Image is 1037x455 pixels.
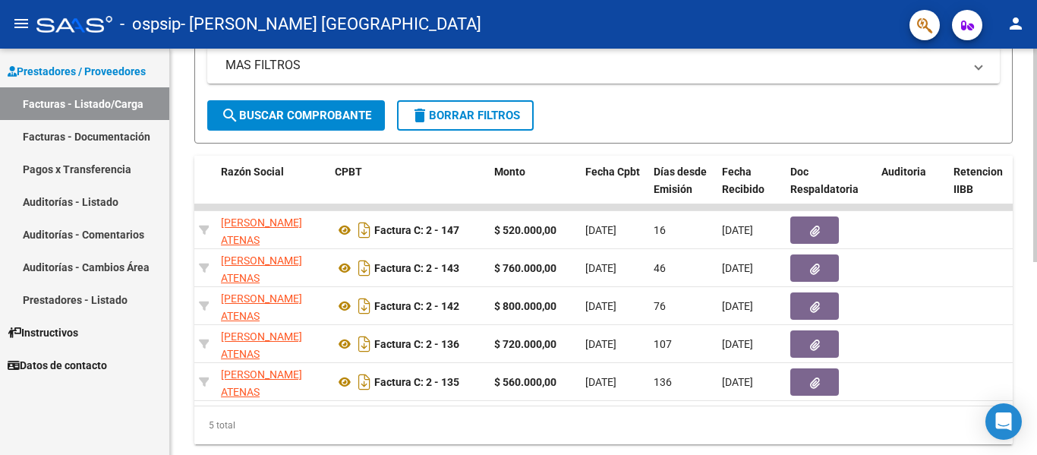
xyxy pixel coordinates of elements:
[654,166,707,195] span: Días desde Emisión
[215,156,329,223] datatable-header-cell: Razón Social
[374,224,459,236] strong: Factura C: 2 - 147
[355,332,374,356] i: Descargar documento
[225,57,963,74] mat-panel-title: MAS FILTROS
[221,216,302,246] span: [PERSON_NAME] ATENAS
[947,156,1008,223] datatable-header-cell: Retencion IIBB
[411,109,520,122] span: Borrar Filtros
[221,109,371,122] span: Buscar Comprobante
[221,330,302,360] span: [PERSON_NAME] ATENAS
[221,254,302,284] span: [PERSON_NAME] ATENAS
[397,100,534,131] button: Borrar Filtros
[654,338,672,350] span: 107
[374,338,459,350] strong: Factura C: 2 - 136
[374,376,459,388] strong: Factura C: 2 - 135
[221,292,302,322] span: [PERSON_NAME] ATENAS
[579,156,648,223] datatable-header-cell: Fecha Cpbt
[722,376,753,388] span: [DATE]
[221,106,239,125] mat-icon: search
[722,166,764,195] span: Fecha Recibido
[585,300,616,312] span: [DATE]
[221,214,323,246] div: 27345000483
[194,406,1013,444] div: 5 total
[221,252,323,284] div: 27345000483
[654,262,666,274] span: 46
[585,166,640,178] span: Fecha Cpbt
[355,294,374,318] i: Descargar documento
[722,224,753,236] span: [DATE]
[494,224,556,236] strong: $ 520.000,00
[488,156,579,223] datatable-header-cell: Monto
[221,366,323,398] div: 27345000483
[722,300,753,312] span: [DATE]
[411,106,429,125] mat-icon: delete
[181,8,481,41] span: - [PERSON_NAME] [GEOGRAPHIC_DATA]
[985,403,1022,440] div: Open Intercom Messenger
[790,166,859,195] span: Doc Respaldatoria
[953,166,1003,195] span: Retencion IIBB
[329,156,488,223] datatable-header-cell: CPBT
[716,156,784,223] datatable-header-cell: Fecha Recibido
[875,156,947,223] datatable-header-cell: Auditoria
[374,300,459,312] strong: Factura C: 2 - 142
[12,14,30,33] mat-icon: menu
[8,63,146,80] span: Prestadores / Proveedores
[654,376,672,388] span: 136
[881,166,926,178] span: Auditoria
[494,338,556,350] strong: $ 720.000,00
[221,328,323,360] div: 27345000483
[8,324,78,341] span: Instructivos
[585,262,616,274] span: [DATE]
[585,376,616,388] span: [DATE]
[120,8,181,41] span: - ospsip
[494,300,556,312] strong: $ 800.000,00
[207,47,1000,84] mat-expansion-panel-header: MAS FILTROS
[374,262,459,274] strong: Factura C: 2 - 143
[1007,14,1025,33] mat-icon: person
[654,224,666,236] span: 16
[221,166,284,178] span: Razón Social
[648,156,716,223] datatable-header-cell: Días desde Emisión
[355,256,374,280] i: Descargar documento
[494,166,525,178] span: Monto
[494,376,556,388] strong: $ 560.000,00
[722,262,753,274] span: [DATE]
[355,218,374,242] i: Descargar documento
[221,368,302,398] span: [PERSON_NAME] ATENAS
[722,338,753,350] span: [DATE]
[784,156,875,223] datatable-header-cell: Doc Respaldatoria
[585,224,616,236] span: [DATE]
[8,357,107,374] span: Datos de contacto
[335,166,362,178] span: CPBT
[654,300,666,312] span: 76
[585,338,616,350] span: [DATE]
[221,290,323,322] div: 27345000483
[355,370,374,394] i: Descargar documento
[207,100,385,131] button: Buscar Comprobante
[494,262,556,274] strong: $ 760.000,00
